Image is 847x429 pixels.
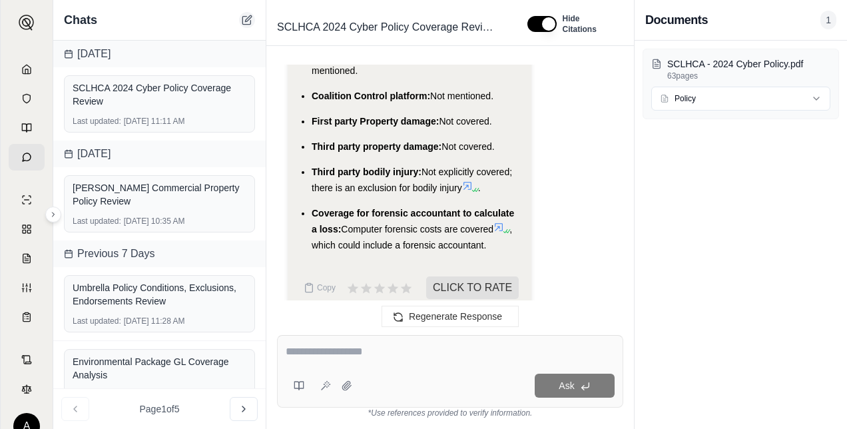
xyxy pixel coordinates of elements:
span: Ask [559,380,574,391]
a: Home [9,56,45,83]
span: Last updated: [73,216,121,226]
div: Environmental Package GL Coverage Analysis [73,355,246,382]
span: Coverage for forensic accountant to calculate a loss: [312,208,514,234]
span: Third party property damage: [312,141,441,152]
div: [DATE] 10:35 AM [73,216,246,226]
span: First party Property damage: [312,116,439,127]
button: Regenerate Response [382,306,519,327]
span: Hide Citations [562,13,615,35]
div: SCLHCA 2024 Cyber Policy Coverage Review [73,81,246,108]
span: Regenerate Response [409,311,502,322]
a: Legal Search Engine [9,376,45,402]
div: [DATE] [53,141,266,167]
div: [DATE] [53,41,266,67]
div: [DATE] 11:11 AM [73,116,246,127]
span: 1 [820,11,836,29]
div: [DATE] 11:28 AM [73,316,246,326]
button: SCLHCA - 2024 Cyber Policy.pdf63pages [651,57,830,81]
span: Copy [317,282,336,293]
a: Chat [9,144,45,171]
div: *Use references provided to verify information. [277,408,623,418]
span: Not mentioned. [430,91,493,101]
img: Expand sidebar [19,15,35,31]
p: 63 pages [667,71,830,81]
a: Single Policy [9,187,45,213]
h3: Documents [645,11,708,29]
span: Chats [64,11,97,29]
span: Not covered. [441,141,494,152]
a: Claim Coverage [9,245,45,272]
span: Last updated: [73,316,121,326]
span: Page 1 of 5 [140,402,180,416]
a: Documents Vault [9,85,45,112]
button: Expand sidebar [13,9,40,36]
span: Not mentioned. [312,49,501,76]
button: Expand sidebar [45,207,61,222]
span: SCLHCA 2024 Cyber Policy Coverage Review [272,17,500,38]
span: Computer forensic costs are covered [341,224,493,234]
span: Last updated: [73,116,121,127]
span: CLICK TO RATE [426,276,519,299]
a: Policy Comparisons [9,216,45,242]
a: Prompt Library [9,115,45,141]
span: Third party bodily injury: [312,167,422,177]
button: Ask [535,374,615,398]
button: New Chat [239,12,255,28]
a: Contract Analysis [9,346,45,373]
a: Custom Report [9,274,45,301]
div: Umbrella Policy Conditions, Exclusions, Endorsements Review [73,281,246,308]
span: . [478,183,481,193]
span: Coalition Control platform: [312,91,430,101]
div: Previous 7 Days [53,240,266,267]
span: Not explicitly covered; there is an exclusion for bodily injury [312,167,512,193]
p: SCLHCA - 2024 Cyber Policy.pdf [667,57,830,71]
button: Copy [298,274,341,301]
span: , which could include a forensic accountant. [312,224,512,250]
div: Edit Title [272,17,511,38]
div: [PERSON_NAME] Commercial Property Policy Review [73,181,246,208]
a: Coverage Table [9,304,45,330]
span: Not covered. [439,116,491,127]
